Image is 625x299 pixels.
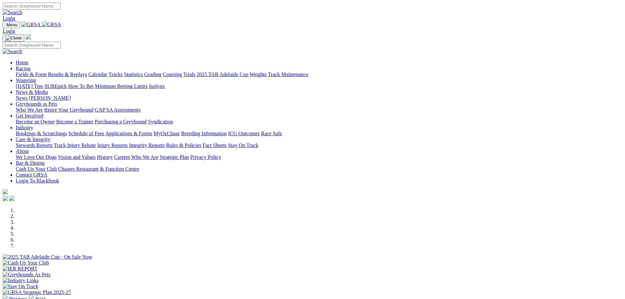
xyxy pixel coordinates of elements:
a: Contact GRSA [16,172,47,178]
a: About [16,148,29,154]
a: Login To Blackbook [16,178,59,183]
a: Weights [250,72,267,77]
a: Purchasing a Greyhound [95,119,147,124]
a: Statistics [124,72,143,77]
img: Greyhounds As Pets [3,272,51,278]
a: Get Involved [16,113,43,118]
a: [DATE] Tips [16,83,43,89]
a: Privacy Policy [190,154,221,160]
a: ICG Outcomes [228,131,260,136]
img: Cash Up Your Club [3,260,49,266]
a: Racing [16,66,31,71]
a: Become an Owner [16,119,55,124]
img: 2025 TAB Adelaide Cup - On Sale Now [3,254,93,260]
img: Industry Links [3,278,39,284]
div: Care & Integrity [16,142,622,148]
a: We Love Our Dogs [16,154,56,160]
a: Schedule of Fees [68,131,104,136]
div: About [16,154,622,160]
a: Care & Integrity [16,137,51,142]
a: History [97,154,113,160]
div: Wagering [16,83,622,89]
a: 2025 TAB Adelaide Cup [197,72,248,77]
a: Tracks [109,72,123,77]
a: Home [16,60,29,65]
a: Stay On Track [228,142,258,148]
a: News & Media [16,89,48,95]
a: Greyhounds as Pets [16,101,57,107]
a: Grading [144,72,161,77]
div: Greyhounds as Pets [16,107,622,113]
img: twitter.svg [9,196,14,201]
a: Strategic Plan [160,154,189,160]
button: Toggle navigation [3,21,20,28]
a: MyOzChase [154,131,180,136]
a: Careers [114,154,130,160]
span: Menu [7,22,17,27]
a: GAP SA Assessments [95,107,141,113]
img: Close [5,35,22,41]
div: Racing [16,72,622,77]
a: Bookings & Scratchings [16,131,67,136]
a: Stewards Reports [16,142,52,148]
a: News [16,95,28,101]
a: Syndication [148,119,173,124]
img: Search [3,10,22,15]
div: Bar & Dining [16,166,622,172]
a: Fields & Form [16,72,47,77]
a: Injury Reports [97,142,128,148]
a: Fact Sheets [203,142,227,148]
img: GRSA Strategic Plan 2025-27 [3,289,71,295]
a: Results & Replays [48,72,87,77]
a: Race Safe [261,131,282,136]
a: Become a Trainer [56,119,94,124]
input: Search [3,42,61,49]
a: Industry [16,125,33,130]
a: Retire Your Greyhound [44,107,94,113]
a: Isolynx [149,83,165,89]
a: Track Injury Rebate [54,142,96,148]
a: [PERSON_NAME] [29,95,71,101]
a: Bar & Dining [16,160,45,166]
a: How To Bet [68,83,94,89]
a: Who We Are [16,107,43,113]
img: logo-grsa-white.png [26,34,31,39]
a: Cash Up Your Club [16,166,57,172]
a: Integrity Reports [129,142,165,148]
div: Get Involved [16,119,622,125]
button: Toggle navigation [3,34,24,42]
img: facebook.svg [3,196,8,201]
a: Wagering [16,77,36,83]
a: Chasers Restaurant & Function Centre [58,166,139,172]
img: Stay On Track [3,284,38,289]
a: SUREpick [44,83,67,89]
a: Rules & Policies [166,142,201,148]
input: Search [3,3,61,10]
a: Trials [183,72,195,77]
a: Track Maintenance [268,72,308,77]
img: IER REPORT [3,266,37,272]
a: Minimum Betting Limits [95,83,148,89]
a: Login [3,28,15,34]
a: Applications & Forms [105,131,152,136]
img: logo-grsa-white.png [3,189,8,194]
a: Who We Are [131,154,158,160]
div: News & Media [16,95,622,101]
a: Login [3,15,15,21]
a: Coursing [163,72,182,77]
img: Search [3,49,22,54]
a: Breeding Information [181,131,227,136]
a: Vision and Values [58,154,95,160]
a: Calendar [88,72,107,77]
img: GRSA [21,22,41,28]
img: GRSA [42,22,61,28]
div: Industry [16,131,622,137]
